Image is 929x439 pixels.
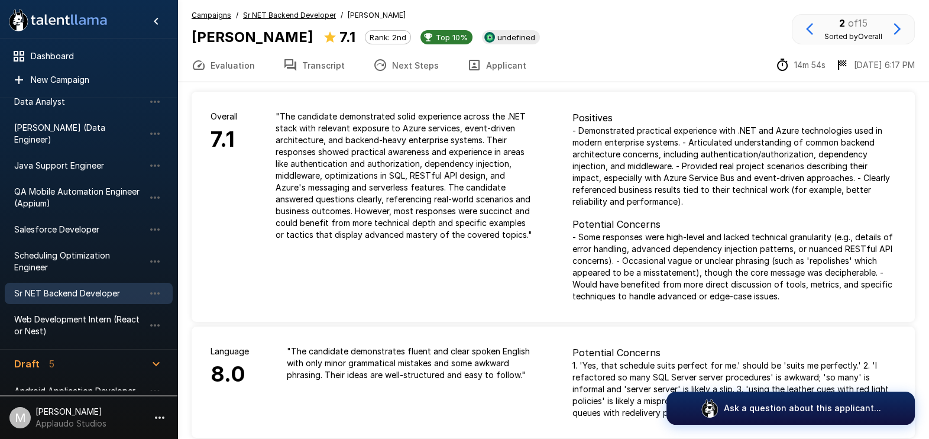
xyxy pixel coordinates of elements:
span: Rank: 2nd [365,33,410,42]
p: Potential Concerns [572,217,896,231]
div: The date and time when the interview was completed [835,58,915,72]
button: Transcript [269,49,359,82]
span: Sorted by Overall [824,32,882,41]
span: undefined [493,33,540,42]
p: Potential Concerns [572,346,896,360]
p: [DATE] 6:17 PM [854,59,915,71]
b: [PERSON_NAME] [192,28,313,46]
b: 2 [839,17,845,29]
p: - Demonstrated practical experience with .NET and Azure technologies used in modern enterprise sy... [572,125,896,208]
u: Sr NET Backend Developer [243,11,336,20]
span: of 15 [848,17,868,29]
h6: 8.0 [211,357,249,392]
span: Top 10% [431,33,472,42]
p: " The candidate demonstrates fluent and clear spoken English with only minor grammatical mistakes... [287,346,535,381]
div: The time between starting and completing the interview [775,58,826,72]
button: Ask a question about this applicant... [666,392,915,425]
b: 7.1 [339,28,355,46]
p: Language [211,346,249,357]
p: Ask a question about this applicant... [724,402,881,414]
p: " The candidate demonstrated solid experience across the .NET stack with relevant exposure to Azu... [276,111,535,241]
h6: 7.1 [211,122,238,157]
span: / [341,9,343,21]
button: Next Steps [359,49,453,82]
p: - Some responses were high-level and lacked technical granularity (e.g., details of error handlin... [572,231,896,302]
span: / [236,9,238,21]
p: 1. 'Yes, that schedule suits perfect for me.' should be 'suits me perfectly.' 2. 'I refactored so... [572,360,896,419]
div: View profile in SmartRecruiters [482,30,540,44]
p: Positives [572,111,896,125]
button: Applicant [453,49,540,82]
img: logo_glasses@2x.png [700,399,719,418]
p: 14m 54s [794,59,826,71]
button: Evaluation [177,49,269,82]
p: Overall [211,111,238,122]
u: Campaigns [192,11,231,20]
img: smartrecruiters_logo.jpeg [484,32,495,43]
span: [PERSON_NAME] [348,9,406,21]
